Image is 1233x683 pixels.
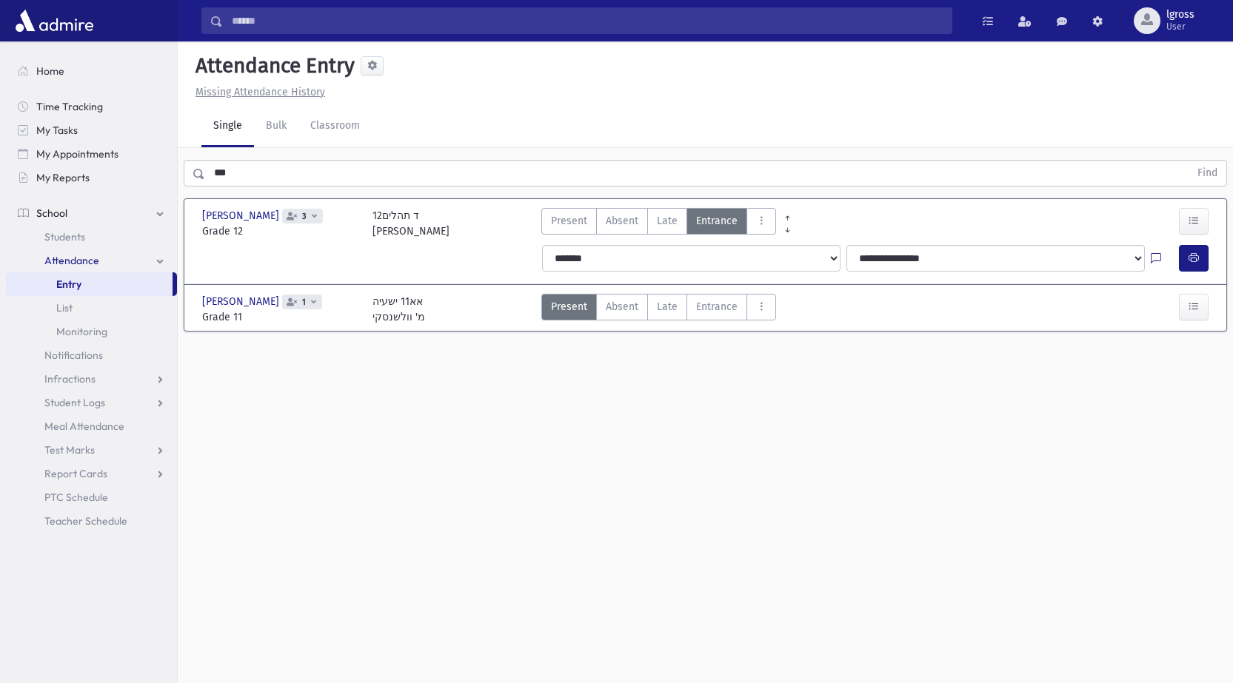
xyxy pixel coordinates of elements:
[6,225,177,249] a: Students
[44,349,103,362] span: Notifications
[6,272,173,296] a: Entry
[298,106,372,147] a: Classroom
[6,343,177,367] a: Notifications
[202,208,282,223] span: [PERSON_NAME]
[1166,21,1194,33] span: User
[44,491,108,504] span: PTC Schedule
[657,213,678,229] span: Late
[372,294,425,325] div: אא11 ישעיה מ' וולשנסקי
[254,106,298,147] a: Bulk
[36,64,64,78] span: Home
[696,213,738,229] span: Entrance
[551,299,587,314] span: Present
[6,320,177,343] a: Monitoring
[1189,161,1226,186] button: Find
[201,106,254,147] a: Single
[196,86,325,98] u: Missing Attendance History
[1166,9,1194,21] span: lgross
[6,296,177,320] a: List
[12,6,97,36] img: AdmirePro
[190,86,325,98] a: Missing Attendance History
[606,299,638,314] span: Absent
[6,59,177,83] a: Home
[36,124,78,137] span: My Tasks
[6,391,177,414] a: Student Logs
[6,509,177,533] a: Teacher Schedule
[6,118,177,142] a: My Tasks
[36,206,67,220] span: School
[6,95,177,118] a: Time Tracking
[299,297,309,307] span: 1
[372,208,450,239] div: 12ד תהלים [PERSON_NAME]
[36,147,118,161] span: My Appointments
[44,372,96,386] span: Infractions
[657,299,678,314] span: Late
[6,201,177,225] a: School
[56,277,81,291] span: Entry
[223,7,952,34] input: Search
[202,294,282,309] span: [PERSON_NAME]
[44,396,105,409] span: Student Logs
[6,462,177,485] a: Report Cards
[299,212,310,221] span: 3
[606,213,638,229] span: Absent
[6,414,177,438] a: Meal Attendance
[541,208,776,239] div: AttTypes
[541,294,776,325] div: AttTypes
[44,514,127,528] span: Teacher Schedule
[44,254,99,267] span: Attendance
[6,438,177,462] a: Test Marks
[6,142,177,166] a: My Appointments
[44,467,107,480] span: Report Cards
[202,309,358,325] span: Grade 11
[551,213,587,229] span: Present
[6,485,177,509] a: PTC Schedule
[36,100,103,113] span: Time Tracking
[44,230,85,243] span: Students
[56,325,107,338] span: Monitoring
[202,223,358,239] span: Grade 12
[36,171,90,184] span: My Reports
[44,443,95,457] span: Test Marks
[56,301,73,314] span: List
[44,420,124,433] span: Meal Attendance
[6,249,177,272] a: Attendance
[6,367,177,391] a: Infractions
[696,299,738,314] span: Entrance
[6,166,177,189] a: My Reports
[190,53,355,78] h5: Attendance Entry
